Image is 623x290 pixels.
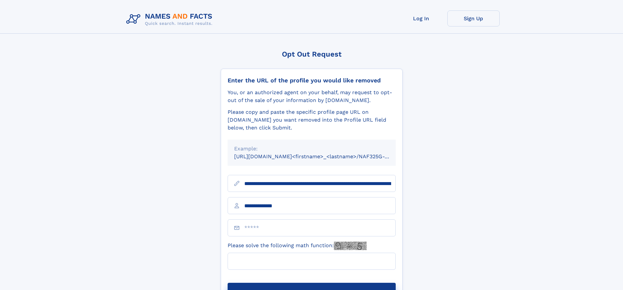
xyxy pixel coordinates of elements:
div: Example: [234,145,389,153]
img: Logo Names and Facts [124,10,218,28]
div: Enter the URL of the profile you would like removed [228,77,396,84]
small: [URL][DOMAIN_NAME]<firstname>_<lastname>/NAF325G-xxxxxxxx [234,153,408,160]
a: Log In [395,10,447,26]
div: You, or an authorized agent on your behalf, may request to opt-out of the sale of your informatio... [228,89,396,104]
div: Opt Out Request [221,50,403,58]
a: Sign Up [447,10,500,26]
div: Please copy and paste the specific profile page URL on [DOMAIN_NAME] you want removed into the Pr... [228,108,396,132]
label: Please solve the following math function: [228,242,367,250]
